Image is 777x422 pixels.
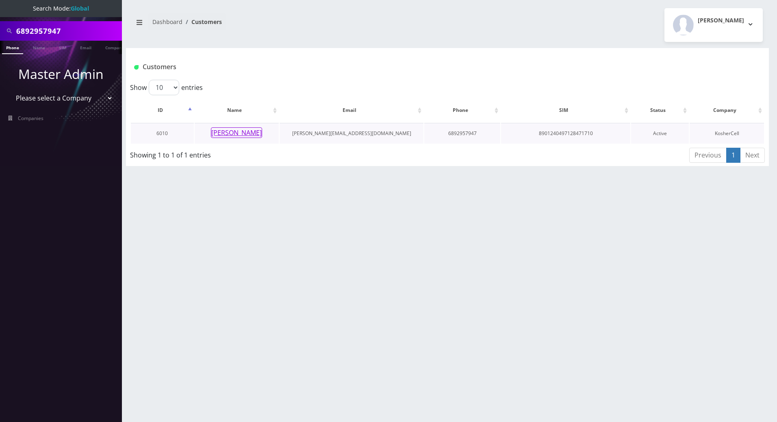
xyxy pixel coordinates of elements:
[33,4,89,12] span: Search Mode:
[726,148,740,163] a: 1
[71,4,89,12] strong: Global
[501,123,630,144] td: 8901240497128471710
[631,98,689,122] th: Status: activate to sort column ascending
[152,18,182,26] a: Dashboard
[132,13,441,37] nav: breadcrumb
[690,123,764,144] td: KosherCell
[55,41,70,53] a: SIM
[101,41,128,53] a: Company
[664,8,763,42] button: [PERSON_NAME]
[76,41,95,53] a: Email
[631,123,689,144] td: Active
[2,41,23,54] a: Phone
[698,17,744,24] h2: [PERSON_NAME]
[130,147,388,160] div: Showing 1 to 1 of 1 entries
[211,127,262,138] button: [PERSON_NAME]
[134,63,654,71] h1: Customers
[131,123,194,144] td: 6010
[195,98,279,122] th: Name: activate to sort column ascending
[16,23,120,39] input: Search All Companies
[280,123,423,144] td: [PERSON_NAME][EMAIL_ADDRESS][DOMAIN_NAME]
[182,17,222,26] li: Customers
[130,80,203,95] label: Show entries
[689,148,727,163] a: Previous
[18,115,43,122] span: Companies
[690,98,764,122] th: Company: activate to sort column ascending
[424,98,500,122] th: Phone: activate to sort column ascending
[740,148,765,163] a: Next
[131,98,194,122] th: ID: activate to sort column descending
[149,80,179,95] select: Showentries
[501,98,630,122] th: SIM: activate to sort column ascending
[424,123,500,144] td: 6892957947
[29,41,49,53] a: Name
[280,98,423,122] th: Email: activate to sort column ascending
